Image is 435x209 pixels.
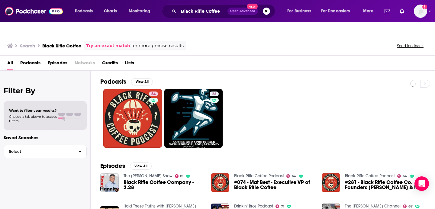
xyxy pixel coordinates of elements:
a: 81 [175,174,184,178]
a: Try an exact match [86,42,130,49]
a: EpisodesView All [100,162,152,170]
a: 64 [286,174,296,178]
a: 28 [164,89,223,148]
span: Charts [104,7,117,15]
a: 64 [397,174,407,178]
span: Logged in as FirstLiberty [414,5,427,18]
h2: Episodes [100,162,125,170]
button: Open AdvancedNew [227,8,258,15]
div: Open Intercom Messenger [414,176,429,191]
span: 64 [292,175,296,178]
img: Black Rifle Coffee Company - 2.28 [100,173,119,192]
span: 28 [212,91,216,97]
span: For Podcasters [321,7,350,15]
a: Black Rifle Coffee Podcast [234,173,284,178]
span: for more precise results [131,42,184,49]
span: Select [4,150,74,153]
a: 67 [403,204,413,208]
a: Show notifications dropdown [382,6,392,16]
a: Black Rifle Coffee Company - 2.28 [124,180,204,190]
h2: Podcasts [100,78,126,85]
a: 28 [210,92,219,96]
button: View All [130,162,152,170]
h3: Search [20,43,35,49]
a: The Jack Carr Channel [345,204,401,209]
button: Select [4,145,87,158]
button: open menu [359,6,381,16]
span: 67 [408,205,413,208]
a: #281 - Black Rifle Coffee Co. Founders Evan Hafer & Mat Best [345,180,425,190]
img: User Profile [414,5,427,18]
span: 64 [403,175,407,178]
button: open menu [317,6,359,16]
a: Podcasts [20,58,40,70]
a: Black Rifle Coffee Podcast [345,173,395,178]
a: Lists [125,58,134,70]
button: open menu [283,6,319,16]
span: Networks [75,58,95,70]
h2: Filter By [4,86,87,95]
span: 64 [151,91,156,97]
button: Send feedback [395,43,425,48]
a: Episodes [48,58,67,70]
button: open menu [71,6,101,16]
a: Drinkin‘ Bros Podcast [234,204,273,209]
input: Search podcasts, credits, & more... [179,6,227,16]
a: 64 [149,92,158,96]
a: Hold These Truths with Dan Crenshaw [124,204,196,209]
a: All [7,58,13,70]
span: 81 [180,175,183,178]
span: New [247,4,258,9]
span: Podcasts [75,7,93,15]
button: open menu [124,6,158,16]
span: #281 - Black Rifle Coffee Co. Founders [PERSON_NAME] & Mat Best [345,180,425,190]
svg: Add a profile image [422,5,427,9]
a: Show notifications dropdown [397,6,407,16]
a: 71 [275,204,284,208]
div: Search podcasts, credits, & more... [168,4,281,18]
span: Monitoring [129,7,150,15]
button: View All [131,78,153,85]
img: #281 - Black Rifle Coffee Co. Founders Evan Hafer & Mat Best [322,173,340,192]
span: 71 [281,205,284,208]
a: Charts [100,6,121,16]
span: More [363,7,373,15]
span: Choose a tab above to access filters. [9,114,57,123]
span: Want to filter your results? [9,108,57,113]
img: Podchaser - Follow, Share and Rate Podcasts [5,5,63,17]
a: PodcastsView All [100,78,153,85]
span: Open Advanced [230,10,255,13]
a: The Sean Hannity Show [124,173,172,178]
a: 64 [103,89,162,148]
h3: Black Rifle Coffee [42,43,81,49]
p: Saved Searches [4,135,87,140]
a: Credits [102,58,118,70]
button: Show profile menu [414,5,427,18]
img: #074 - Mat Best - Executive VP of Black Rifle Coffee [211,173,230,192]
span: For Business [287,7,311,15]
a: #074 - Mat Best - Executive VP of Black Rifle Coffee [234,180,314,190]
